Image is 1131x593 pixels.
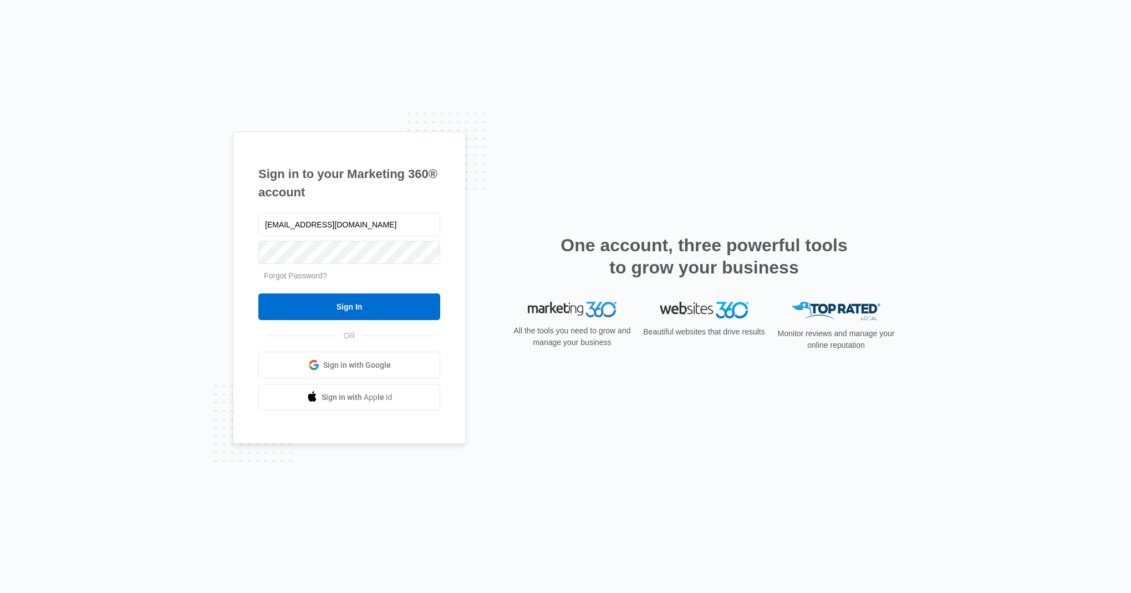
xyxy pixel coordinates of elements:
[258,213,440,236] input: Email
[258,293,440,320] input: Sign In
[660,302,748,318] img: Websites 360
[510,325,634,348] p: All the tools you need to grow and manage your business
[336,330,363,342] span: OR
[557,234,851,278] h2: One account, three powerful tools to grow your business
[642,326,766,338] p: Beautiful websites that drive results
[792,302,880,320] img: Top Rated Local
[258,352,440,378] a: Sign in with Google
[322,392,393,403] span: Sign in with Apple Id
[528,302,617,317] img: Marketing 360
[264,271,327,280] a: Forgot Password?
[323,359,391,371] span: Sign in with Google
[258,165,440,201] h1: Sign in to your Marketing 360® account
[774,328,898,351] p: Monitor reviews and manage your online reputation
[258,384,440,410] a: Sign in with Apple Id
